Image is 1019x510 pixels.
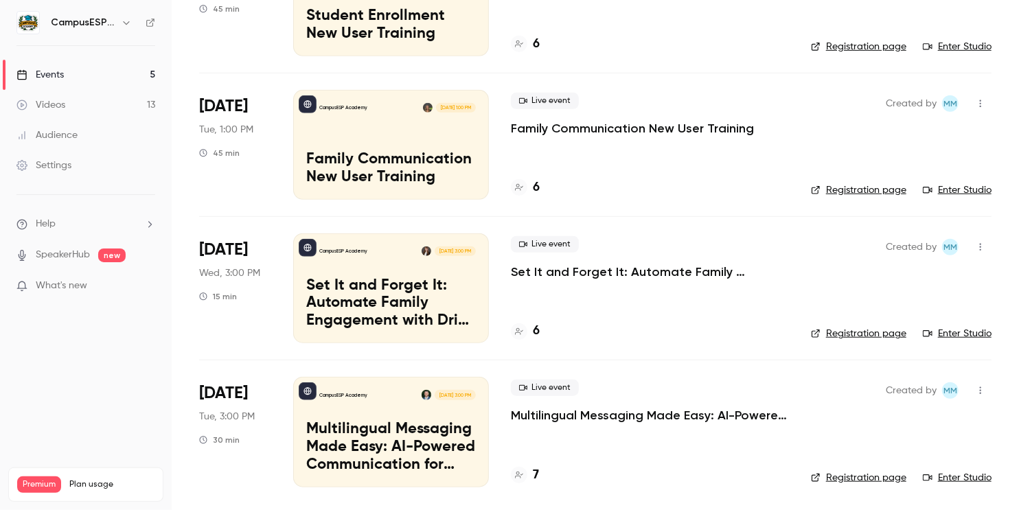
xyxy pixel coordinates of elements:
p: Multilingual Messaging Made Easy: AI-Powered Communication for Spanish-Speaking Families [306,421,476,474]
a: 6 [511,322,540,340]
span: Live event [511,236,579,253]
span: [DATE] 3:00 PM [435,390,475,399]
li: help-dropdown-opener [16,217,155,231]
span: MM [943,95,957,112]
a: Set It and Forget It: Automate Family Engagement with Drip Text Messages [511,264,789,280]
span: new [98,248,126,262]
span: [DATE] 1:00 PM [436,103,475,113]
a: 6 [511,178,540,197]
a: 7 [511,466,539,485]
span: [DATE] 3:00 PM [435,246,475,256]
span: What's new [36,279,87,293]
div: 15 min [199,291,237,302]
span: Plan usage [69,479,154,490]
span: Mairin Matthews [942,382,959,399]
span: Created by [886,382,937,399]
div: Settings [16,159,71,172]
h4: 6 [533,178,540,197]
a: Family Communication New User Training [511,120,754,137]
img: Mira Gandhi [423,103,433,113]
div: Sep 23 Tue, 1:00 PM (America/New York) [199,90,271,200]
div: Oct 14 Tue, 3:00 PM (America/New York) [199,377,271,487]
span: [DATE] [199,382,248,404]
span: Help [36,217,56,231]
span: MM [943,239,957,255]
iframe: Noticeable Trigger [139,280,155,292]
span: [DATE] [199,95,248,117]
span: Live event [511,380,579,396]
p: Student Enrollment New User Training [306,8,476,43]
div: 30 min [199,434,240,445]
img: Albert Perera [422,390,431,399]
img: CampusESP Academy [17,12,39,34]
a: Multilingual Messaging Made Easy: AI-Powered Communication for Spanish-Speaking Families [511,407,789,424]
div: Oct 8 Wed, 3:00 PM (America/New York) [199,233,271,343]
a: Family Communication New User TrainingCampusESP AcademyMira Gandhi[DATE] 1:00 PMFamily Communicat... [293,90,489,200]
a: Registration page [811,471,906,485]
h6: CampusESP Academy [51,16,115,30]
span: Tue, 3:00 PM [199,410,255,424]
span: Wed, 3:00 PM [199,266,260,280]
a: Enter Studio [923,327,992,340]
a: Enter Studio [923,40,992,54]
p: CampusESP Academy [319,104,367,111]
div: Audience [16,128,78,142]
img: Rebecca McCrory [422,246,431,256]
div: Events [16,68,64,82]
a: Enter Studio [923,183,992,197]
div: 45 min [199,3,240,14]
p: Set It and Forget It: Automate Family Engagement with Drip Text Messages [306,277,476,330]
div: Videos [16,98,65,112]
h4: 6 [533,35,540,54]
a: 6 [511,35,540,54]
h4: 7 [533,466,539,485]
a: Registration page [811,40,906,54]
a: Set It and Forget It: Automate Family Engagement with Drip Text MessagesCampusESP AcademyRebecca ... [293,233,489,343]
span: Created by [886,95,937,112]
p: CampusESP Academy [319,392,367,399]
span: Premium [17,476,61,493]
span: Tue, 1:00 PM [199,123,253,137]
span: Mairin Matthews [942,95,959,112]
div: 45 min [199,148,240,159]
span: MM [943,382,957,399]
h4: 6 [533,322,540,340]
a: SpeakerHub [36,248,90,262]
a: Multilingual Messaging Made Easy: AI-Powered Communication for Spanish-Speaking FamiliesCampusESP... [293,377,489,487]
span: Mairin Matthews [942,239,959,255]
a: Registration page [811,183,906,197]
a: Registration page [811,327,906,340]
span: Created by [886,239,937,255]
p: Family Communication New User Training [306,151,476,187]
a: Enter Studio [923,471,992,485]
span: [DATE] [199,239,248,261]
span: Live event [511,93,579,109]
p: CampusESP Academy [319,248,367,255]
